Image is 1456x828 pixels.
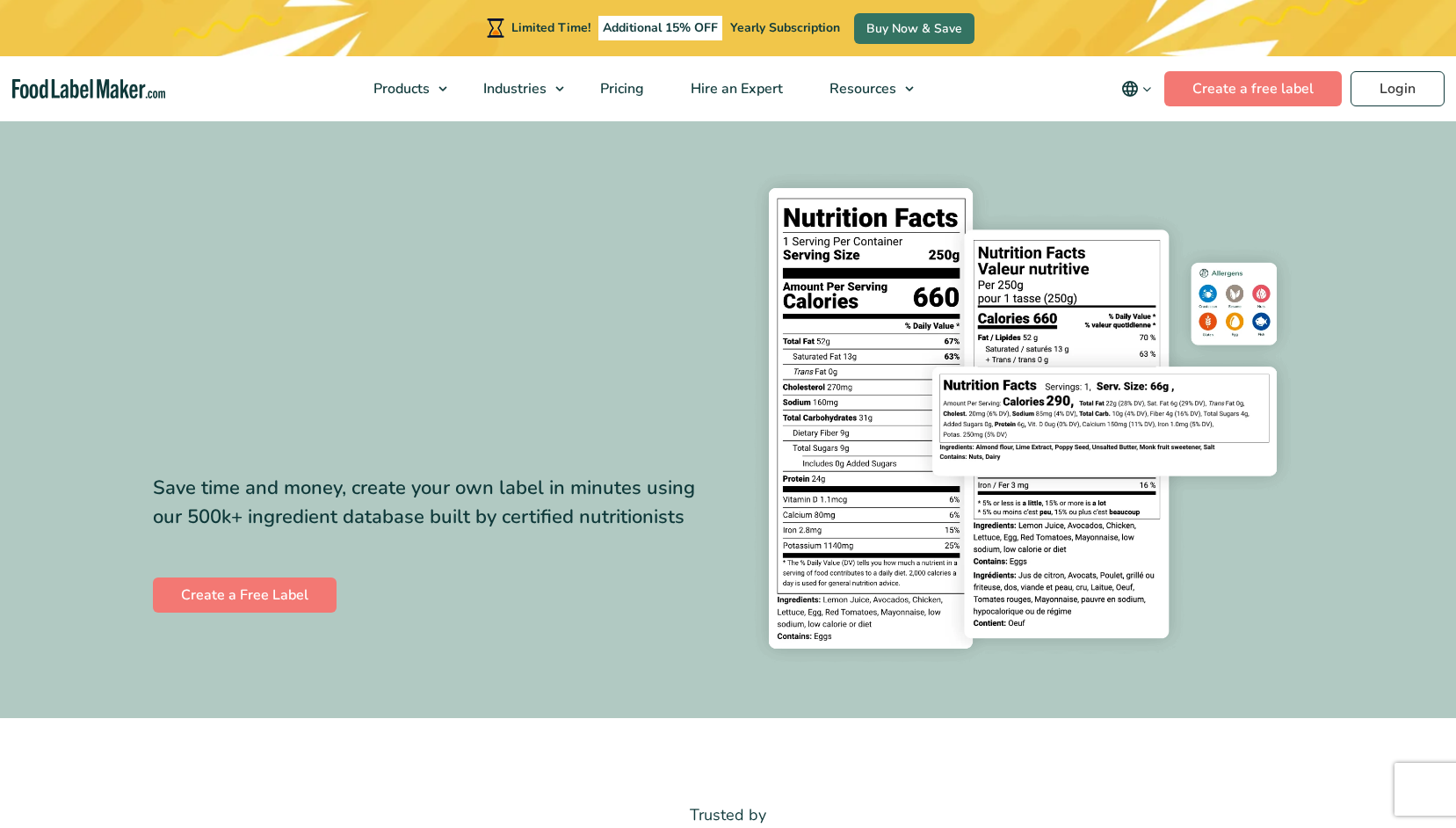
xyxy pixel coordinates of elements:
[478,79,548,98] span: Industries
[153,803,1304,828] p: Trusted by
[1351,71,1445,106] a: Login
[854,13,974,44] a: Buy Now & Save
[460,56,573,121] a: Industries
[730,19,840,36] span: Yearly Subscription
[807,56,923,121] a: Resources
[595,79,646,98] span: Pricing
[1164,71,1342,106] a: Create a free label
[153,474,715,532] div: Save time and money, create your own label in minutes using our 500k+ ingredient database built b...
[368,79,431,98] span: Products
[598,16,722,40] span: Additional 15% OFF
[153,577,337,613] a: Create a Free Label
[824,79,898,98] span: Resources
[685,79,785,98] span: Hire an Expert
[668,56,802,121] a: Hire an Expert
[577,56,663,121] a: Pricing
[351,56,456,121] a: Products
[511,19,590,36] span: Limited Time!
